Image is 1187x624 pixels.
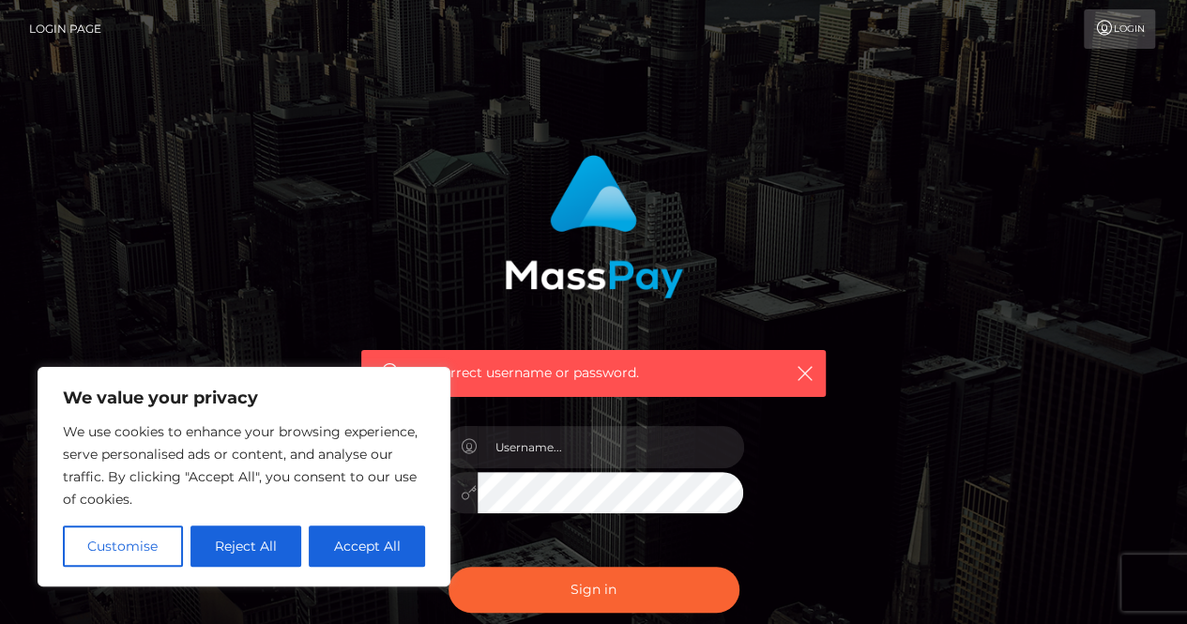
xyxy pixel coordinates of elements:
[190,525,302,567] button: Reject All
[29,9,101,49] a: Login Page
[63,420,425,510] p: We use cookies to enhance your browsing experience, serve personalised ads or content, and analys...
[449,567,739,613] button: Sign in
[63,525,183,567] button: Customise
[422,363,765,383] span: Incorrect username or password.
[38,367,450,586] div: We value your privacy
[309,525,425,567] button: Accept All
[505,155,683,298] img: MassPay Login
[63,387,425,409] p: We value your privacy
[1084,9,1155,49] a: Login
[478,426,744,468] input: Username...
